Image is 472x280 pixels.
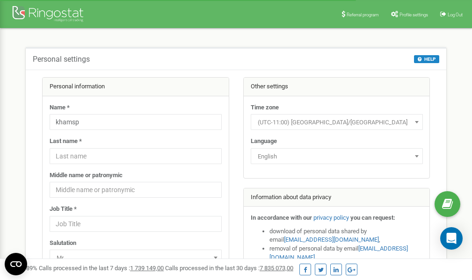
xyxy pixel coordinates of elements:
[254,116,420,129] span: (UTC-11:00) Pacific/Midway
[284,236,379,243] a: [EMAIL_ADDRESS][DOMAIN_NAME]
[50,137,82,146] label: Last name *
[347,12,379,17] span: Referral program
[50,171,123,180] label: Middle name or patronymic
[254,150,420,163] span: English
[244,188,430,207] div: Information about data privacy
[399,12,428,17] span: Profile settings
[50,205,77,214] label: Job Title *
[244,78,430,96] div: Other settings
[165,265,293,272] span: Calls processed in the last 30 days :
[130,265,164,272] u: 1 739 149,00
[53,251,218,265] span: Mr.
[269,244,423,262] li: removal of personal data by email ,
[251,148,423,164] span: English
[251,137,277,146] label: Language
[50,103,70,112] label: Name *
[39,265,164,272] span: Calls processed in the last 7 days :
[440,227,463,250] div: Open Intercom Messenger
[43,78,229,96] div: Personal information
[50,182,222,198] input: Middle name or patronymic
[50,250,222,266] span: Mr.
[5,253,27,275] button: Open CMP widget
[448,12,463,17] span: Log Out
[350,214,395,221] strong: you can request:
[269,227,423,244] li: download of personal data shared by email ,
[33,55,90,64] h5: Personal settings
[50,239,76,248] label: Salutation
[50,114,222,130] input: Name
[251,114,423,130] span: (UTC-11:00) Pacific/Midway
[50,148,222,164] input: Last name
[50,216,222,232] input: Job Title
[251,214,312,221] strong: In accordance with our
[414,55,439,63] button: HELP
[251,103,279,112] label: Time zone
[260,265,293,272] u: 7 835 073,00
[313,214,349,221] a: privacy policy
